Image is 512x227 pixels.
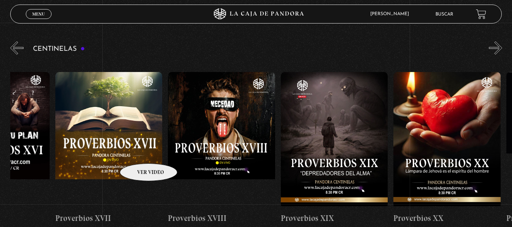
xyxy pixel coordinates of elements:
a: View your shopping cart [476,9,486,19]
h3: Centinelas [33,45,85,53]
h4: Proverbios XVII [55,212,163,224]
span: [PERSON_NAME] [366,12,416,16]
h4: Proverbios XX [393,212,501,224]
button: Next [489,41,502,55]
a: Buscar [435,12,453,17]
span: Cerrar [30,18,47,23]
button: Previous [10,41,23,55]
span: Menu [32,12,45,16]
h4: Proverbios XIX [281,212,388,224]
h4: Proverbios XVIII [168,212,275,224]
